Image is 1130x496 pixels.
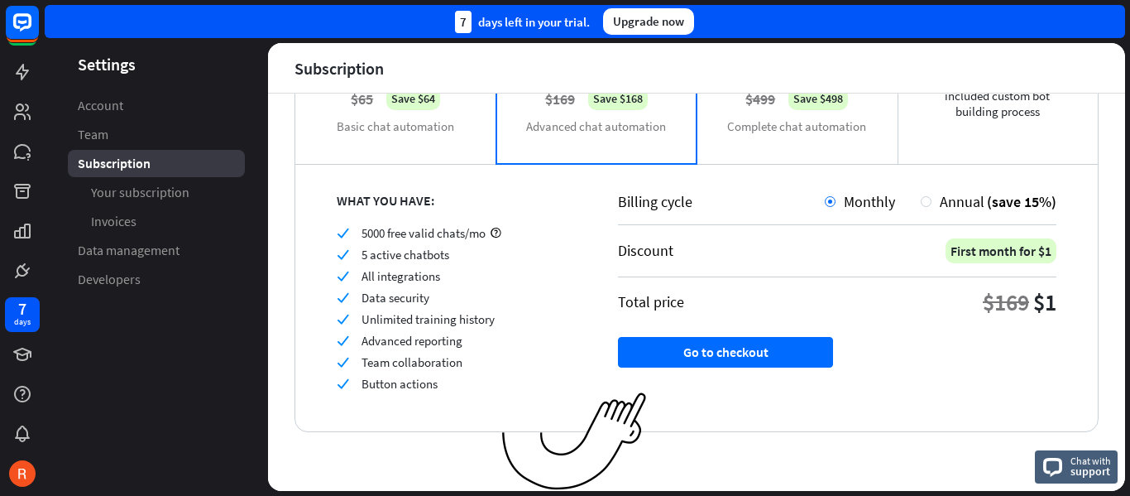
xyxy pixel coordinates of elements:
[362,247,449,262] span: 5 active chatbots
[91,184,189,201] span: Your subscription
[502,392,647,491] img: ec979a0a656117aaf919.png
[362,333,462,349] span: Advanced reporting
[91,213,136,230] span: Invoices
[337,227,349,239] i: check
[362,354,462,370] span: Team collaboration
[362,311,495,327] span: Unlimited training history
[294,59,384,78] div: Subscription
[983,287,1029,317] div: $169
[337,270,349,282] i: check
[68,92,245,119] a: Account
[45,53,268,75] header: Settings
[362,290,429,306] span: Data security
[337,313,349,325] i: check
[618,337,833,368] button: Go to checkout
[618,241,673,260] div: Discount
[78,97,123,114] span: Account
[1070,453,1111,469] span: Chat with
[337,248,349,261] i: check
[18,301,26,316] div: 7
[68,179,245,206] a: Your subscription
[362,225,486,241] span: 5000 free valid chats/mo
[946,238,1056,263] div: First month for $1
[618,292,684,311] div: Total price
[14,316,31,328] div: days
[618,192,825,211] div: Billing cycle
[68,266,245,293] a: Developers
[1033,287,1056,317] div: $1
[13,7,63,56] button: Open LiveChat chat widget
[362,268,440,284] span: All integrations
[337,192,577,209] div: WHAT YOU HAVE:
[68,237,245,264] a: Data management
[455,11,590,33] div: days left in your trial.
[68,121,245,148] a: Team
[603,8,694,35] div: Upgrade now
[78,155,151,172] span: Subscription
[68,208,245,235] a: Invoices
[844,192,895,211] span: Monthly
[940,192,984,211] span: Annual
[5,297,40,332] a: 7 days
[78,126,108,143] span: Team
[987,192,1056,211] span: (save 15%)
[455,11,472,33] div: 7
[337,291,349,304] i: check
[337,378,349,390] i: check
[1070,464,1111,479] span: support
[337,356,349,368] i: check
[362,376,438,392] span: Button actions
[78,242,180,259] span: Data management
[337,335,349,347] i: check
[78,271,141,288] span: Developers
